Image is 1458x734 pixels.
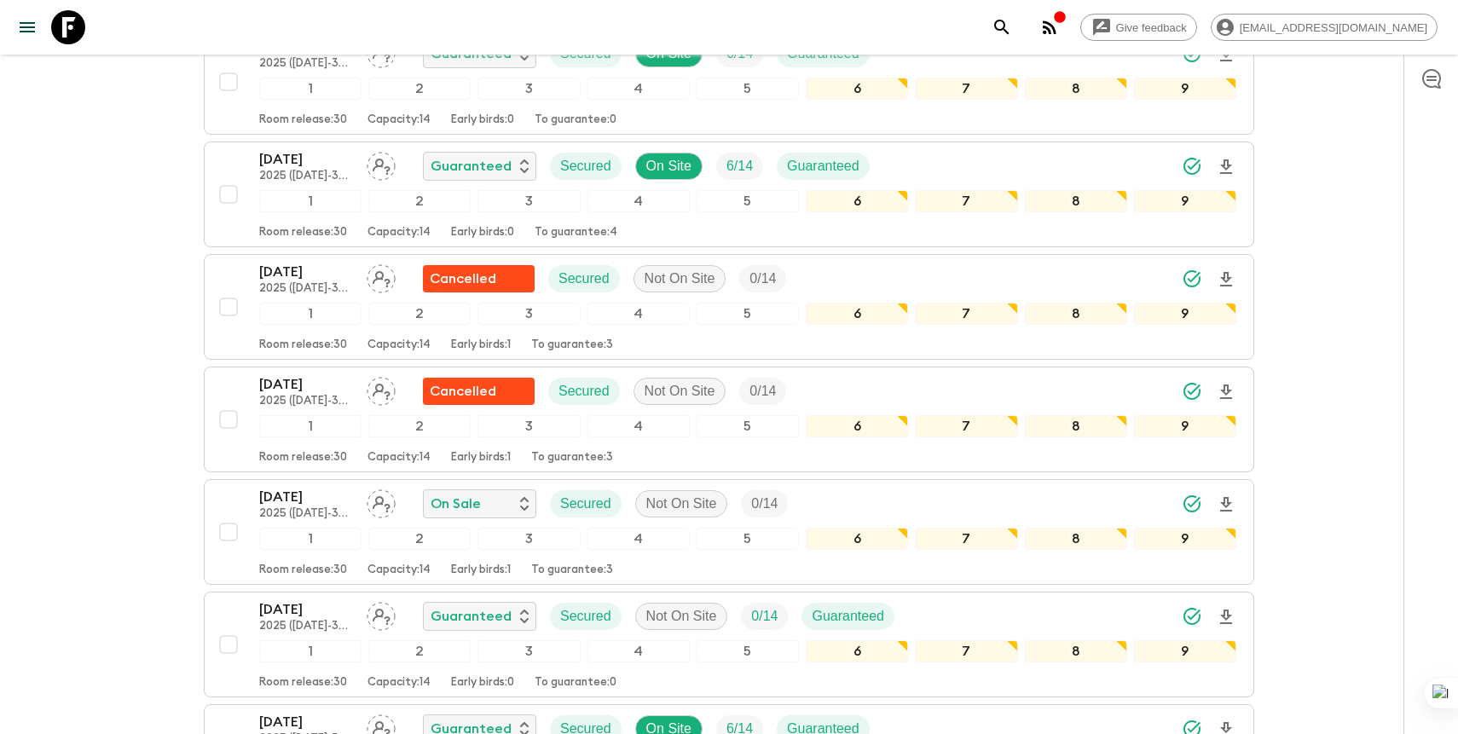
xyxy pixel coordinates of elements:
[806,415,908,437] div: 6
[550,153,622,180] div: Secured
[368,78,471,100] div: 2
[259,507,353,521] p: 2025 ([DATE]-30 April with Phuket)
[259,415,362,437] div: 1
[10,10,44,44] button: menu
[367,113,431,127] p: Capacity: 14
[741,490,788,517] div: Trip Fill
[367,269,396,283] span: Assign pack leader
[1216,494,1236,515] svg: Download Onboarding
[368,415,471,437] div: 2
[451,564,511,577] p: Early birds: 1
[697,528,799,550] div: 5
[531,564,613,577] p: To guarantee: 3
[259,528,362,550] div: 1
[259,564,347,577] p: Room release: 30
[1134,190,1236,212] div: 9
[204,592,1254,697] button: [DATE]2025 ([DATE]-30 April with Phuket)Assign pack leaderGuaranteedSecuredNot On SiteTrip FillGu...
[587,303,690,325] div: 4
[368,528,471,550] div: 2
[548,265,620,292] div: Secured
[367,564,431,577] p: Capacity: 14
[477,78,580,100] div: 3
[259,57,353,71] p: 2025 ([DATE]-30 April with Phuket)
[749,381,776,402] p: 0 / 14
[1134,303,1236,325] div: 9
[806,190,908,212] div: 6
[451,676,514,690] p: Early birds: 0
[531,338,613,352] p: To guarantee: 3
[915,415,1017,437] div: 7
[430,269,496,289] p: Cancelled
[259,374,353,395] p: [DATE]
[726,156,753,176] p: 6 / 14
[259,676,347,690] p: Room release: 30
[430,381,496,402] p: Cancelled
[548,378,620,405] div: Secured
[915,640,1017,662] div: 7
[477,190,580,212] div: 3
[1216,382,1236,402] svg: Download Onboarding
[587,415,690,437] div: 4
[1134,640,1236,662] div: 9
[806,78,908,100] div: 6
[367,720,396,733] span: Assign pack leader
[915,190,1017,212] div: 7
[535,676,616,690] p: To guarantee: 0
[915,528,1017,550] div: 7
[368,190,471,212] div: 2
[812,606,884,627] p: Guaranteed
[1182,494,1202,514] svg: Synced Successfully
[1025,415,1127,437] div: 8
[367,226,431,240] p: Capacity: 14
[477,640,580,662] div: 3
[560,156,611,176] p: Secured
[1182,606,1202,627] svg: Synced Successfully
[806,303,908,325] div: 6
[451,113,514,127] p: Early birds: 0
[1182,269,1202,289] svg: Synced Successfully
[367,451,431,465] p: Capacity: 14
[1216,269,1236,290] svg: Download Onboarding
[259,620,353,633] p: 2025 ([DATE]-30 April with Phuket)
[635,603,728,630] div: Not On Site
[558,269,610,289] p: Secured
[749,269,776,289] p: 0 / 14
[367,607,396,621] span: Assign pack leader
[431,156,512,176] p: Guaranteed
[587,190,690,212] div: 4
[259,303,362,325] div: 1
[204,254,1254,360] button: [DATE]2025 ([DATE]-30 April with Phuket)Assign pack leaderFlash Pack cancellationSecuredNot On Si...
[204,29,1254,135] button: [DATE]2025 ([DATE]-30 April with Phuket)Assign pack leaderGuaranteedSecuredOn SiteTrip FillGuaran...
[697,640,799,662] div: 5
[1025,78,1127,100] div: 8
[634,265,726,292] div: Not On Site
[560,606,611,627] p: Secured
[1182,156,1202,176] svg: Synced Successfully
[915,303,1017,325] div: 7
[806,528,908,550] div: 6
[204,142,1254,247] button: [DATE]2025 ([DATE]-30 April with Phuket)Assign pack leaderGuaranteedSecuredOn SiteTrip FillGuaran...
[423,265,535,292] div: Flash Pack cancellation
[259,78,362,100] div: 1
[635,490,728,517] div: Not On Site
[451,451,511,465] p: Early birds: 1
[259,599,353,620] p: [DATE]
[259,226,347,240] p: Room release: 30
[259,395,353,408] p: 2025 ([DATE]-30 April with Phuket)
[259,640,362,662] div: 1
[1025,640,1127,662] div: 8
[259,170,353,183] p: 2025 ([DATE]-30 April with Phuket)
[635,153,703,180] div: On Site
[558,381,610,402] p: Secured
[259,282,353,296] p: 2025 ([DATE]-30 April with Phuket)
[477,415,580,437] div: 3
[451,226,514,240] p: Early birds: 0
[367,382,396,396] span: Assign pack leader
[587,78,690,100] div: 4
[259,190,362,212] div: 1
[259,149,353,170] p: [DATE]
[550,490,622,517] div: Secured
[259,712,353,732] p: [DATE]
[1134,78,1236,100] div: 9
[787,156,859,176] p: Guaranteed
